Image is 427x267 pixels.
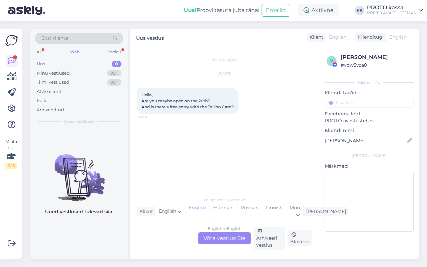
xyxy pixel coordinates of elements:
input: Lisa tag [325,98,414,108]
div: Klient [307,34,323,41]
div: [PERSON_NAME] [325,153,414,159]
span: Hello, Are you maybe open on the 20th? And is there a free entry with the Tallinn Card? [141,92,234,109]
div: Aktiivne [298,4,339,16]
div: Vestlus algas [137,57,312,63]
a: PROTO kassaPROTO AVASTUSTEHAS [367,5,423,16]
div: AI Assistent [37,88,61,95]
div: Valige keel ja vastake [137,197,312,203]
span: English [389,34,407,41]
div: # vqw3vza0 [341,61,412,69]
div: Arhiveeritud [37,107,64,113]
div: PROTO kassa [367,5,416,10]
div: All [35,48,43,56]
p: Uued vestlused tulevad siia. [45,208,113,215]
div: 99+ [107,70,121,77]
div: Finnish [262,203,286,220]
div: Blokeeri [288,230,312,246]
img: Askly Logo [5,34,18,47]
b: Uus! [184,7,196,13]
div: Klient [137,208,153,215]
div: Arhiveeri vestlus [254,227,285,250]
button: Emailid [262,4,290,17]
div: Russian [237,203,262,220]
div: English to English [208,226,242,232]
div: [PERSON_NAME] [341,53,412,61]
div: Web [69,48,81,56]
div: 99+ [107,79,121,86]
div: Estonian [209,203,237,220]
label: Uus vestlus [136,33,164,42]
div: PROTO AVASTUSTEHAS [367,10,416,16]
span: Otsi kliente [41,35,68,42]
div: 2 / 3 [5,163,17,169]
div: Proovi tasuta juba täna: [184,6,259,14]
p: PROTO avastustehas [325,117,414,124]
div: Tiimi vestlused [37,79,69,86]
div: Kliendi info [325,79,414,85]
span: Muu [290,205,300,211]
div: Võta vestlus üle [198,232,251,244]
span: English [159,208,176,215]
div: Kõik [37,97,46,104]
div: [PERSON_NAME] [304,208,346,215]
p: Facebooki leht [325,110,414,117]
div: Uus [37,61,45,67]
div: PK [355,6,364,15]
p: Kliendi nimi [325,127,414,134]
div: 0 [112,61,121,67]
div: Vaata siia [5,139,17,169]
div: English [185,203,209,220]
p: Märkmed [325,163,414,170]
div: Minu vestlused [37,70,70,77]
div: [DATE] [137,71,312,77]
p: Kliendi tag'id [325,89,414,96]
img: No chats [30,142,128,202]
span: 13:20 [139,114,164,119]
span: Uued vestlused [64,118,95,124]
span: English [329,34,346,41]
span: v [330,58,333,63]
div: Klienditugi [355,34,384,41]
div: Socials [106,48,123,56]
input: Lisa nimi [325,137,406,144]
